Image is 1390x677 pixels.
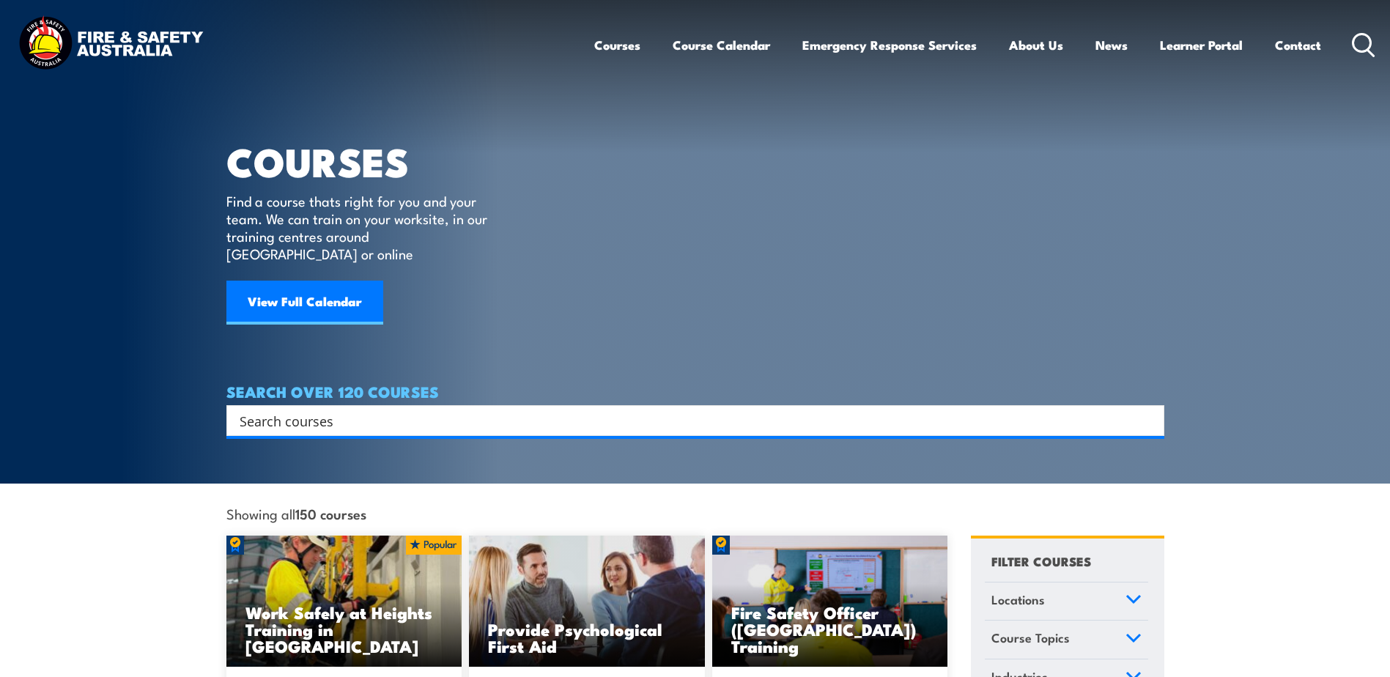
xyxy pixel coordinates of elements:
[991,551,1091,571] h4: FILTER COURSES
[226,506,366,521] span: Showing all
[985,582,1148,621] a: Locations
[488,621,686,654] h3: Provide Psychological First Aid
[712,536,948,667] a: Fire Safety Officer ([GEOGRAPHIC_DATA]) Training
[1009,26,1063,64] a: About Us
[245,604,443,654] h3: Work Safely at Heights Training in [GEOGRAPHIC_DATA]
[295,503,366,523] strong: 150 courses
[243,410,1135,431] form: Search form
[469,536,705,667] a: Provide Psychological First Aid
[802,26,977,64] a: Emergency Response Services
[673,26,770,64] a: Course Calendar
[226,536,462,667] a: Work Safely at Heights Training in [GEOGRAPHIC_DATA]
[226,536,462,667] img: Work Safely at Heights Training (1)
[226,281,383,325] a: View Full Calendar
[240,410,1132,432] input: Search input
[731,604,929,654] h3: Fire Safety Officer ([GEOGRAPHIC_DATA]) Training
[1160,26,1243,64] a: Learner Portal
[1139,410,1159,431] button: Search magnifier button
[985,621,1148,659] a: Course Topics
[226,192,494,262] p: Find a course thats right for you and your team. We can train on your worksite, in our training c...
[1275,26,1321,64] a: Contact
[1095,26,1128,64] a: News
[226,383,1164,399] h4: SEARCH OVER 120 COURSES
[226,144,509,178] h1: COURSES
[712,536,948,667] img: Fire Safety Advisor
[469,536,705,667] img: Mental Health First Aid Training Course from Fire & Safety Australia
[991,628,1070,648] span: Course Topics
[594,26,640,64] a: Courses
[991,590,1045,610] span: Locations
